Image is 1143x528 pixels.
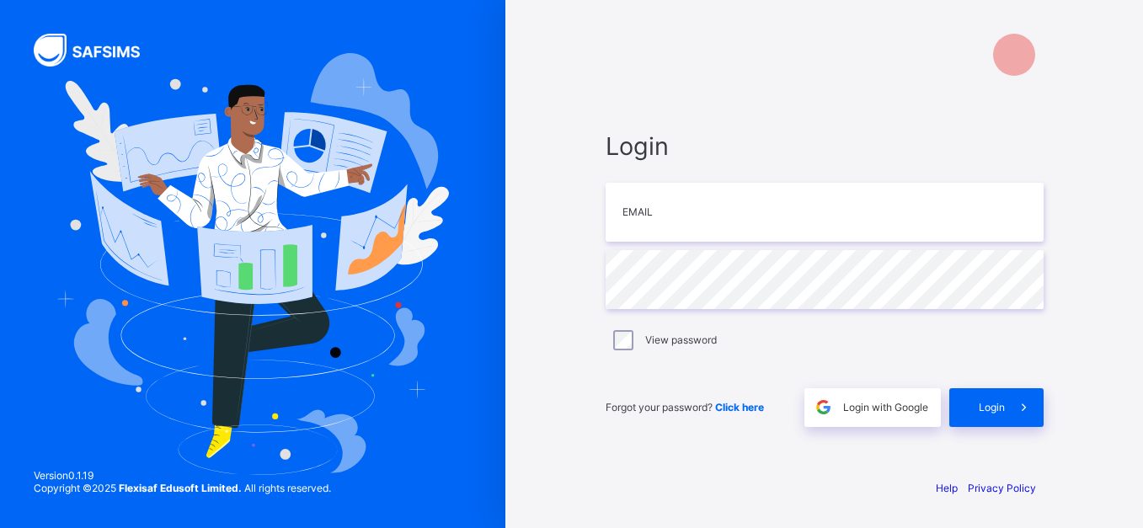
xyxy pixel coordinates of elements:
label: View password [645,333,717,346]
span: Login with Google [843,401,928,413]
span: Login [606,131,1044,161]
a: Help [936,482,958,494]
a: Privacy Policy [968,482,1036,494]
img: Hero Image [56,53,449,476]
span: Login [979,401,1005,413]
strong: Flexisaf Edusoft Limited. [119,482,242,494]
a: Click here [715,401,764,413]
span: Forgot your password? [606,401,764,413]
span: Copyright © 2025 All rights reserved. [34,482,331,494]
img: google.396cfc9801f0270233282035f929180a.svg [814,397,833,417]
img: SAFSIMS Logo [34,34,160,67]
span: Version 0.1.19 [34,469,331,482]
